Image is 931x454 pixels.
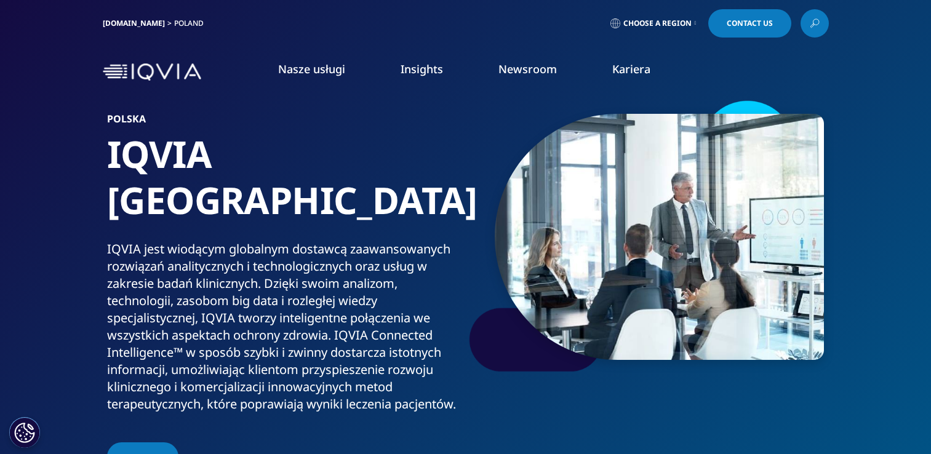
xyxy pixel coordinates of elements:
p: IQVIA jest wiodącym globalnym dostawcą zaawansowanych rozwiązań analitycznych i technologicznych ... [107,241,461,420]
span: Contact Us [727,20,773,27]
a: Newsroom [498,62,557,76]
div: Poland [174,18,209,28]
nav: Primary [206,43,829,101]
a: Kariera [612,62,650,76]
button: Ustawienia plików cookie [9,417,40,448]
a: Contact Us [708,9,791,38]
a: Insights [401,62,443,76]
a: [DOMAIN_NAME] [103,18,165,28]
h1: IQVIA [GEOGRAPHIC_DATA] [107,131,461,241]
img: 358_leading-a-meeting-with-the-team.jpg [495,114,824,360]
span: Choose a Region [623,18,692,28]
h6: Polska [107,114,461,131]
a: Nasze usługi [278,62,345,76]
